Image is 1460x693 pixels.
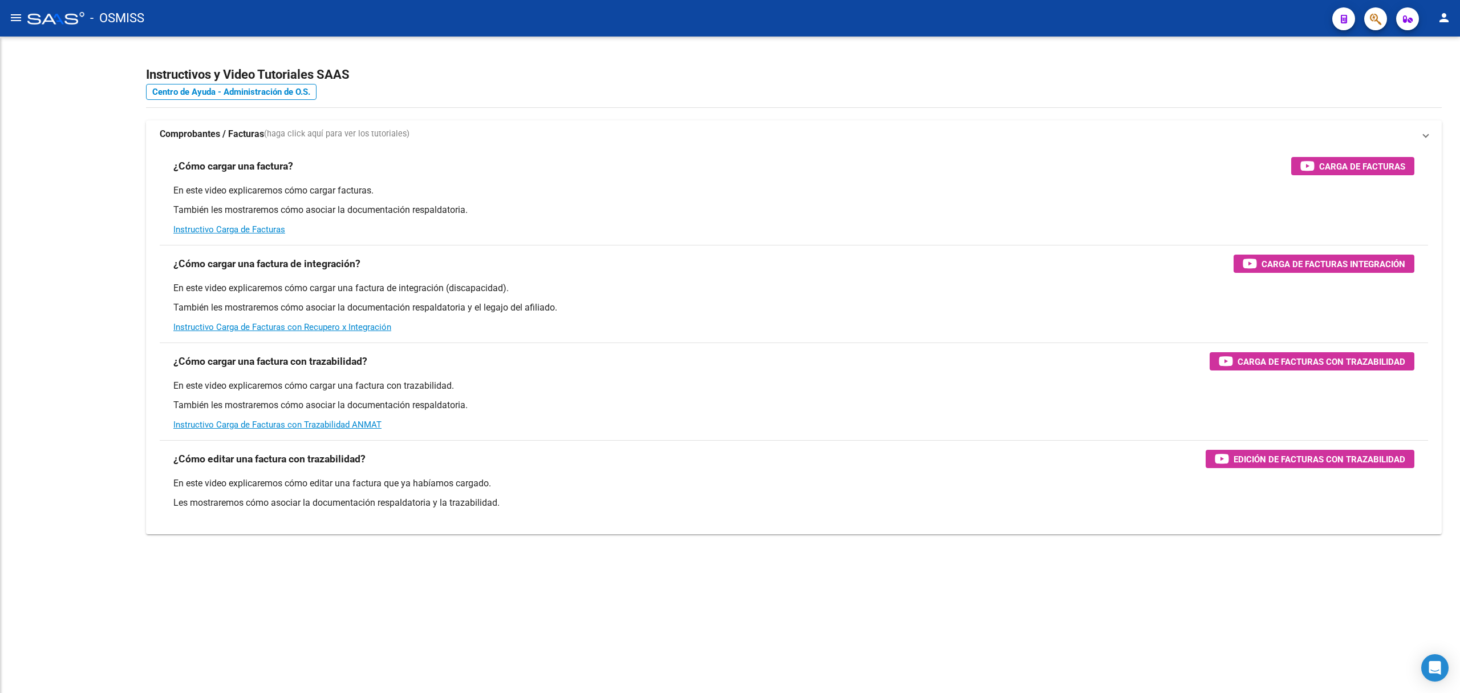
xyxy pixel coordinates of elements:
[9,11,23,25] mat-icon: menu
[264,128,409,140] span: (haga click aquí para ver los tutoriales)
[173,451,366,467] h3: ¿Cómo editar una factura con trazabilidad?
[146,120,1442,148] mat-expansion-panel-header: Comprobantes / Facturas(haga click aquí para ver los tutoriales)
[173,184,1414,197] p: En este video explicaremos cómo cargar facturas.
[173,301,1414,314] p: También les mostraremos cómo asociar la documentación respaldatoria y el legajo del afiliado.
[173,224,285,235] a: Instructivo Carga de Facturas
[146,148,1442,534] div: Comprobantes / Facturas(haga click aquí para ver los tutoriales)
[1234,255,1414,273] button: Carga de Facturas Integración
[90,6,144,31] span: - OSMISS
[173,420,382,430] a: Instructivo Carga de Facturas con Trazabilidad ANMAT
[1437,11,1451,25] mat-icon: person
[1262,257,1405,271] span: Carga de Facturas Integración
[173,256,360,272] h3: ¿Cómo cargar una factura de integración?
[173,322,391,332] a: Instructivo Carga de Facturas con Recupero x Integración
[146,84,317,100] a: Centro de Ayuda - Administración de O.S.
[1238,354,1405,369] span: Carga de Facturas con Trazabilidad
[173,380,1414,392] p: En este video explicaremos cómo cargar una factura con trazabilidad.
[1206,450,1414,468] button: Edición de Facturas con Trazabilidad
[173,477,1414,490] p: En este video explicaremos cómo editar una factura que ya habíamos cargado.
[173,282,1414,295] p: En este video explicaremos cómo cargar una factura de integración (discapacidad).
[173,353,367,369] h3: ¿Cómo cargar una factura con trazabilidad?
[1291,157,1414,175] button: Carga de Facturas
[1210,352,1414,370] button: Carga de Facturas con Trazabilidad
[160,128,264,140] strong: Comprobantes / Facturas
[173,399,1414,412] p: También les mostraremos cómo asociar la documentación respaldatoria.
[146,64,1442,86] h2: Instructivos y Video Tutoriales SAAS
[173,497,1414,509] p: Les mostraremos cómo asociar la documentación respaldatoria y la trazabilidad.
[173,204,1414,216] p: También les mostraremos cómo asociar la documentación respaldatoria.
[1319,159,1405,174] span: Carga de Facturas
[1421,654,1449,682] div: Open Intercom Messenger
[173,158,293,174] h3: ¿Cómo cargar una factura?
[1234,452,1405,466] span: Edición de Facturas con Trazabilidad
